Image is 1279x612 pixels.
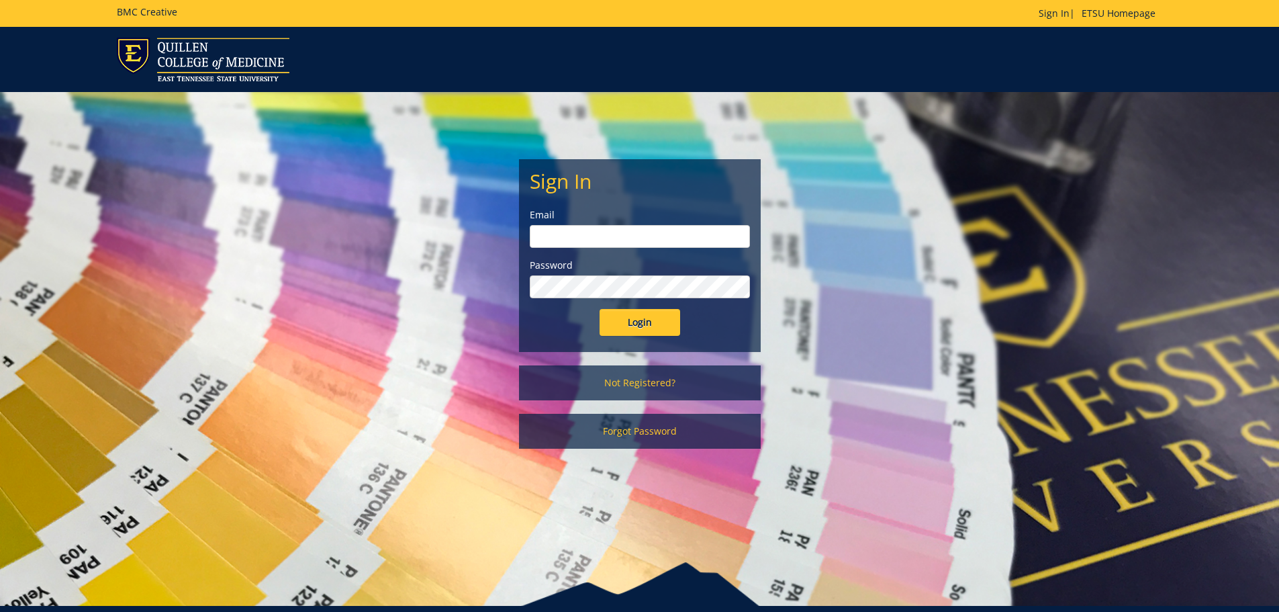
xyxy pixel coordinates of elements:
h5: BMC Creative [117,7,177,17]
a: Not Registered? [519,365,761,400]
h2: Sign In [530,170,750,192]
label: Email [530,208,750,222]
a: Forgot Password [519,414,761,449]
img: ETSU logo [117,38,289,81]
a: ETSU Homepage [1075,7,1162,19]
input: Login [600,309,680,336]
a: Sign In [1039,7,1070,19]
p: | [1039,7,1162,20]
label: Password [530,259,750,272]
